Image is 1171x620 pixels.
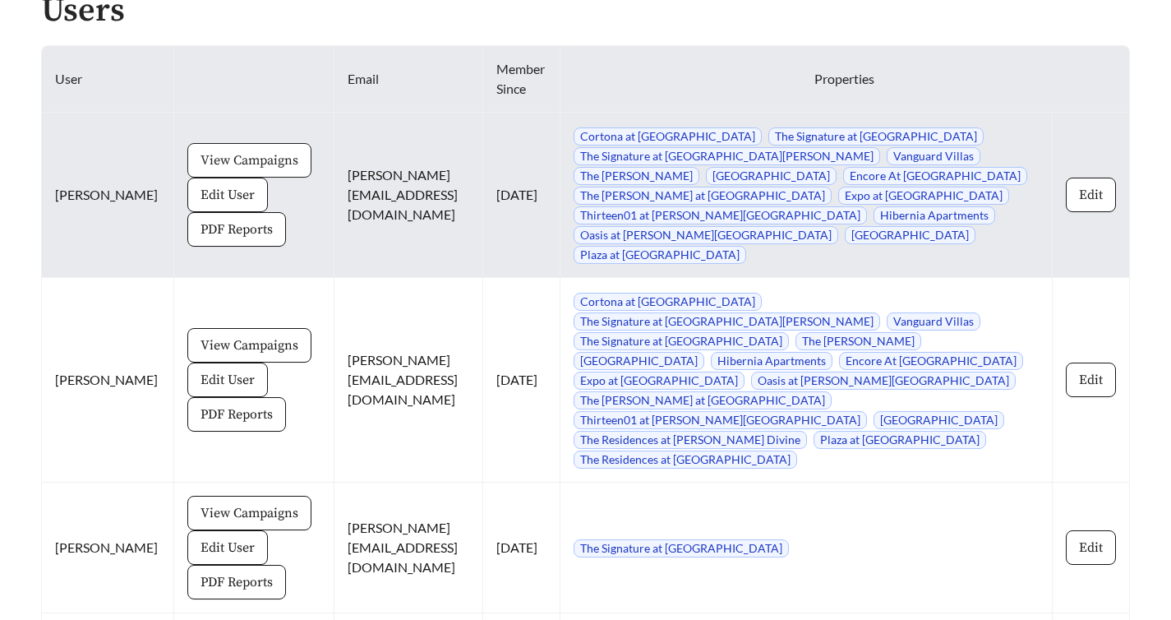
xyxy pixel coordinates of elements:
span: The [PERSON_NAME] at [GEOGRAPHIC_DATA] [574,187,832,205]
span: PDF Reports [201,405,273,424]
td: [PERSON_NAME] [42,278,174,483]
span: Cortona at [GEOGRAPHIC_DATA] [574,127,762,146]
span: PDF Reports [201,220,273,239]
a: Edit User [187,186,268,201]
td: [DATE] [483,483,560,613]
span: Edit [1079,538,1103,558]
span: PDF Reports [201,572,273,592]
span: Edit User [201,370,255,390]
span: Thirteen01 at [PERSON_NAME][GEOGRAPHIC_DATA] [574,411,867,429]
td: [PERSON_NAME][EMAIL_ADDRESS][DOMAIN_NAME] [334,113,482,278]
span: The [PERSON_NAME] [795,332,921,350]
a: View Campaigns [187,504,311,520]
span: The Signature at [GEOGRAPHIC_DATA] [574,332,789,350]
span: Vanguard Villas [887,147,980,165]
button: Edit User [187,363,268,397]
span: Expo at [GEOGRAPHIC_DATA] [574,372,745,390]
span: Oasis at [PERSON_NAME][GEOGRAPHIC_DATA] [574,226,838,244]
button: Edit [1066,178,1116,212]
span: Oasis at [PERSON_NAME][GEOGRAPHIC_DATA] [751,372,1016,390]
span: Plaza at [GEOGRAPHIC_DATA] [574,246,746,264]
span: Hibernia Apartments [711,352,832,370]
th: User [42,46,174,113]
a: Edit User [187,371,268,386]
span: The [PERSON_NAME] [574,167,699,185]
span: Vanguard Villas [887,312,980,331]
td: [PERSON_NAME][EMAIL_ADDRESS][DOMAIN_NAME] [334,483,482,613]
a: View Campaigns [187,336,311,352]
button: PDF Reports [187,565,286,599]
button: View Campaigns [187,496,311,530]
a: View Campaigns [187,151,311,167]
span: View Campaigns [201,150,298,170]
span: The Signature at [GEOGRAPHIC_DATA] [768,127,984,146]
button: View Campaigns [187,143,311,178]
span: The Signature at [GEOGRAPHIC_DATA][PERSON_NAME] [574,147,880,165]
span: Edit [1079,185,1103,205]
td: [PERSON_NAME] [42,483,174,613]
td: [PERSON_NAME][EMAIL_ADDRESS][DOMAIN_NAME] [334,278,482,483]
button: PDF Reports [187,212,286,247]
span: Plaza at [GEOGRAPHIC_DATA] [814,431,986,449]
span: Edit User [201,538,255,558]
button: Edit [1066,530,1116,565]
th: Properties [560,46,1130,113]
span: Encore At [GEOGRAPHIC_DATA] [839,352,1023,370]
span: Cortona at [GEOGRAPHIC_DATA] [574,293,762,311]
td: [DATE] [483,278,560,483]
span: [GEOGRAPHIC_DATA] [706,167,837,185]
span: Hibernia Apartments [874,206,995,224]
th: Email [334,46,482,113]
td: [DATE] [483,113,560,278]
span: Thirteen01 at [PERSON_NAME][GEOGRAPHIC_DATA] [574,206,867,224]
span: The Residences at [PERSON_NAME] Divine [574,431,807,449]
span: Edit [1079,370,1103,390]
span: View Campaigns [201,335,298,355]
span: The [PERSON_NAME] at [GEOGRAPHIC_DATA] [574,391,832,409]
span: Edit User [201,185,255,205]
span: [GEOGRAPHIC_DATA] [574,352,704,370]
button: PDF Reports [187,397,286,432]
a: Edit User [187,539,268,554]
span: View Campaigns [201,503,298,523]
span: Encore At [GEOGRAPHIC_DATA] [843,167,1027,185]
button: View Campaigns [187,328,311,363]
span: The Signature at [GEOGRAPHIC_DATA] [574,539,789,558]
td: [PERSON_NAME] [42,113,174,278]
button: Edit User [187,530,268,565]
span: [GEOGRAPHIC_DATA] [874,411,1004,429]
span: The Signature at [GEOGRAPHIC_DATA][PERSON_NAME] [574,312,880,331]
button: Edit [1066,363,1116,397]
span: The Residences at [GEOGRAPHIC_DATA] [574,451,797,469]
th: Member Since [483,46,560,113]
button: Edit User [187,178,268,212]
span: Expo at [GEOGRAPHIC_DATA] [838,187,1009,205]
span: [GEOGRAPHIC_DATA] [845,226,975,244]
